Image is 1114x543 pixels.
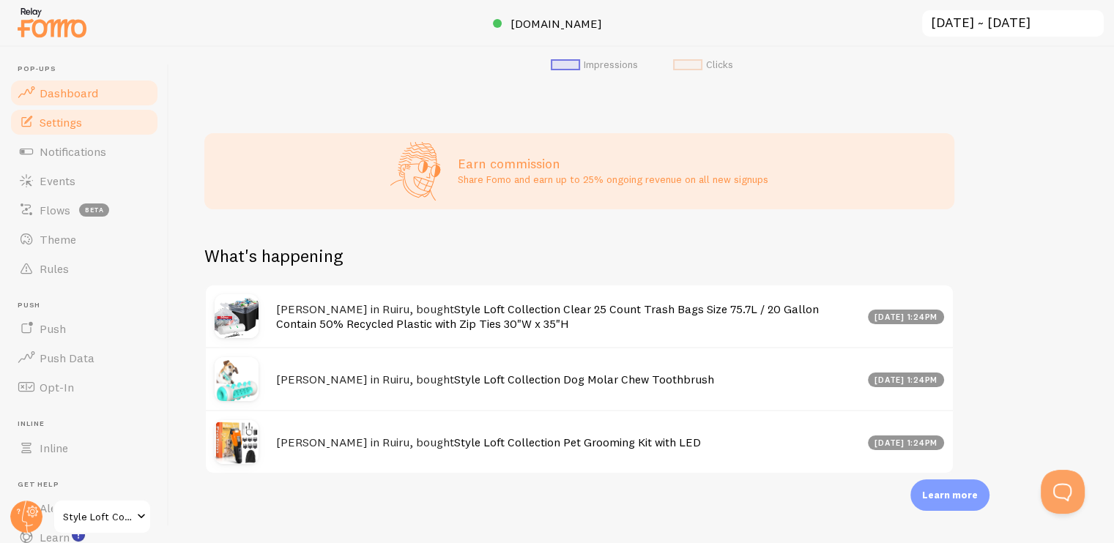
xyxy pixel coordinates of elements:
[454,372,714,386] a: Style Loft Collection Dog Molar Chew Toothbrush
[40,380,74,394] span: Opt-In
[9,254,160,283] a: Rules
[9,225,160,254] a: Theme
[18,480,160,490] span: Get Help
[9,108,160,137] a: Settings
[40,441,68,455] span: Inline
[276,302,819,332] a: Style Loft Collection Clear 25 Count Trash Bags Size 75.7L / 20 Gallon Contain 50% Recycled Plast...
[9,493,160,523] a: Alerts
[276,372,859,387] h4: [PERSON_NAME] in Ruiru, bought
[40,351,94,365] span: Push Data
[454,435,701,449] a: Style Loft Collection Pet Grooming Kit with LED
[9,343,160,372] a: Push Data
[40,321,66,336] span: Push
[9,195,160,225] a: Flows beta
[40,261,69,276] span: Rules
[63,508,133,525] span: Style Loft Collection
[868,310,945,324] div: [DATE] 1:24pm
[9,78,160,108] a: Dashboard
[551,59,638,72] li: Impressions
[40,232,76,247] span: Theme
[15,4,89,41] img: fomo-relay-logo-orange.svg
[72,528,85,542] svg: <p>Watch New Feature Tutorials!</p>
[40,203,70,217] span: Flows
[673,59,733,72] li: Clicks
[922,488,978,502] p: Learn more
[53,499,152,534] a: Style Loft Collection
[868,372,945,387] div: [DATE] 1:24pm
[458,172,768,187] p: Share Fomo and earn up to 25% ongoing revenue on all new signups
[204,244,343,267] h2: What's happening
[79,203,109,217] span: beta
[276,302,859,332] h4: [PERSON_NAME] in Ruiru, bought
[9,314,160,343] a: Push
[18,419,160,429] span: Inline
[276,435,859,450] h4: [PERSON_NAME] in Ruiru, bought
[910,479,989,511] div: Learn more
[9,433,160,463] a: Inline
[40,115,82,130] span: Settings
[18,64,160,74] span: Pop-ups
[9,137,160,166] a: Notifications
[40,144,106,159] span: Notifications
[18,301,160,310] span: Push
[9,166,160,195] a: Events
[868,435,945,450] div: [DATE] 1:24pm
[1041,470,1085,514] iframe: Help Scout Beacon - Open
[9,372,160,402] a: Opt-In
[40,173,75,188] span: Events
[40,86,98,100] span: Dashboard
[458,155,768,172] h3: Earn commission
